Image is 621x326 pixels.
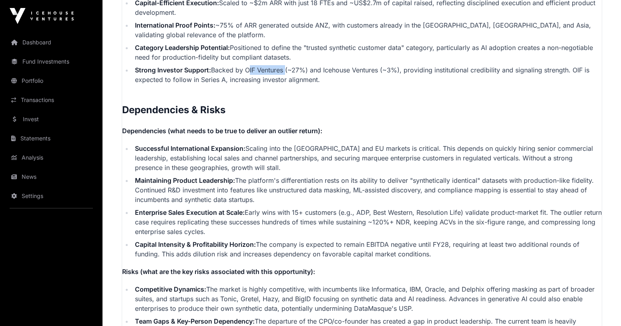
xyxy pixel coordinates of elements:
[133,20,602,40] li: ~75% of ARR generated outside ANZ, with customers already in the [GEOGRAPHIC_DATA], [GEOGRAPHIC_D...
[6,130,96,147] a: Statements
[133,176,602,204] li: The platform's differentiation rests on its ability to deliver "synthetically identical" datasets...
[135,285,206,293] strong: Competitive Dynamics:
[133,65,602,84] li: Backed by OIF Ventures (~27%) and Icehouse Ventures (~3%), providing institutional credibility an...
[6,149,96,166] a: Analysis
[122,104,602,116] h2: Dependencies & Risks
[133,43,602,62] li: Positioned to define the "trusted synthetic customer data" category, particularly as AI adoption ...
[122,268,315,276] strong: Risks (what are the key risks associated with this opportunity):
[133,208,602,236] li: Early wins with 15+ customers (e.g., ADP, Best Western, Resolution Life) validate product-market ...
[6,53,96,70] a: Fund Investments
[133,144,602,172] li: Scaling into the [GEOGRAPHIC_DATA] and EU markets is critical. This depends on quickly hiring sen...
[135,66,211,74] strong: Strong Investor Support:
[135,44,230,52] strong: Category Leadership Potential:
[135,144,245,152] strong: Successful International Expansion:
[6,34,96,51] a: Dashboard
[6,187,96,205] a: Settings
[135,317,255,325] strong: Team Gaps & Key-Person Dependency:
[6,110,96,128] a: Invest
[581,288,621,326] iframe: Chat Widget
[135,208,245,216] strong: Enterprise Sales Execution at Scale:
[133,284,602,313] li: The market is highly competitive, with incumbents like Informatica, IBM, Oracle, and Delphix offe...
[6,168,96,186] a: News
[122,127,322,135] strong: Dependencies (what needs to be true to deliver an outlier return):
[135,21,215,29] strong: International Proof Points:
[135,176,235,184] strong: Maintaining Product Leadership:
[10,8,74,24] img: Icehouse Ventures Logo
[133,240,602,259] li: The company is expected to remain EBITDA negative until FY28, requiring at least two additional r...
[6,72,96,90] a: Portfolio
[135,240,256,248] strong: Capital Intensity & Profitability Horizon:
[6,91,96,109] a: Transactions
